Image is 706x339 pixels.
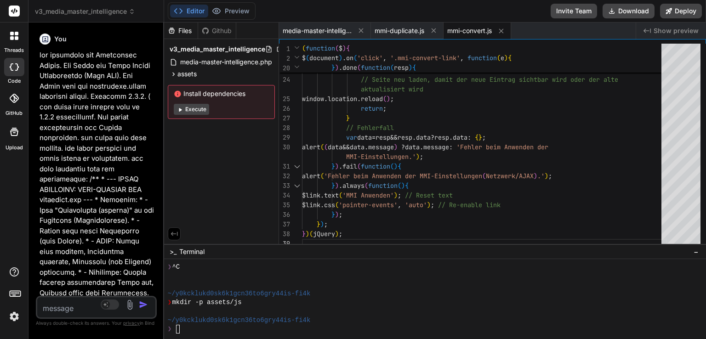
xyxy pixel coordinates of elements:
span: Terminal [179,247,205,256]
span: . [339,181,342,190]
span: ) [401,181,405,190]
span: 'Fehler beim Anwenden der MMI-Einstellungen [324,172,482,180]
span: function [467,54,497,62]
span: ) [545,172,548,180]
span: { [508,54,512,62]
div: 38 [279,229,290,239]
span: ) [335,63,339,72]
span: . [420,143,423,151]
div: Files [164,26,198,35]
span: resp [376,133,390,141]
button: Download [603,4,655,18]
span: mmi-convert.js [447,26,492,35]
span: aktualisiert wird [361,85,423,93]
span: ( [309,230,313,238]
span: : [449,143,453,151]
span: ( [497,54,501,62]
span: ) [394,162,398,170]
span: r wird oder der alte [545,75,618,84]
span: } [331,63,335,72]
span: location [328,95,357,103]
span: var [346,133,357,141]
span: . [320,191,324,199]
span: ( [324,143,328,151]
span: ) [306,230,309,238]
span: ) [427,201,431,209]
span: resp [398,133,412,141]
span: function [368,181,398,190]
span: { [475,133,478,141]
span: ^C [172,263,180,271]
span: ( [357,63,361,72]
span: ( [364,181,368,190]
span: text [324,191,339,199]
span: css [324,201,335,209]
span: fail [342,162,357,170]
span: window [302,95,324,103]
span: } [331,162,335,170]
span: } [331,181,335,190]
div: 33 [279,181,290,191]
button: Deploy [660,4,702,18]
span: data [405,143,420,151]
span: always [342,181,364,190]
div: Click to collapse the range. [291,162,303,171]
label: GitHub [6,109,23,117]
span: ; [431,201,434,209]
span: ) [320,220,324,228]
span: data [328,143,342,151]
span: // Reset text [405,191,453,199]
span: assets [177,69,197,79]
span: data [357,133,372,141]
span: done [342,63,357,72]
span: ❯ [168,263,172,271]
span: ) [342,44,346,52]
span: Install dependencies [174,89,269,98]
span: . [324,95,328,103]
span: on [346,54,353,62]
span: >_ [170,247,176,256]
span: return [361,104,383,113]
span: ; [339,210,342,219]
span: resp [394,63,409,72]
div: 28 [279,123,290,133]
span: ) [409,63,412,72]
span: jQuery [313,230,335,238]
span: } [331,210,335,219]
span: 'auto' [405,201,427,209]
span: data [453,133,467,141]
span: ( [306,54,309,62]
span: alert [302,172,320,180]
span: 'pointer-events' [339,201,398,209]
span: ❯ [168,325,172,333]
span: ( [357,162,361,170]
span: 'Fehler beim Anwenden der [456,143,548,151]
span: : [467,133,471,141]
span: function [361,63,390,72]
span: mkdir -p assets/js [172,298,241,307]
span: $link [302,201,320,209]
span: ) [339,54,342,62]
div: 36 [279,210,290,220]
button: Editor [170,5,208,17]
span: $ [302,54,306,62]
span: 1 [279,44,290,54]
span: ; [339,230,342,238]
span: Netzwerk/AJAX [486,172,534,180]
span: ( [302,44,306,52]
span: 'MMI Anwenden' [342,191,394,199]
div: 26 [279,104,290,113]
span: resp [434,133,449,141]
h6: You [54,34,67,44]
span: . [342,54,346,62]
span: ; [398,191,401,199]
span: ; [548,172,552,180]
span: ( [353,54,357,62]
span: 2 [279,54,290,63]
span: message [368,143,394,151]
img: settings [6,309,22,324]
span: − [694,247,699,256]
span: ) [335,162,339,170]
div: 34 [279,191,290,200]
div: 37 [279,220,290,229]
